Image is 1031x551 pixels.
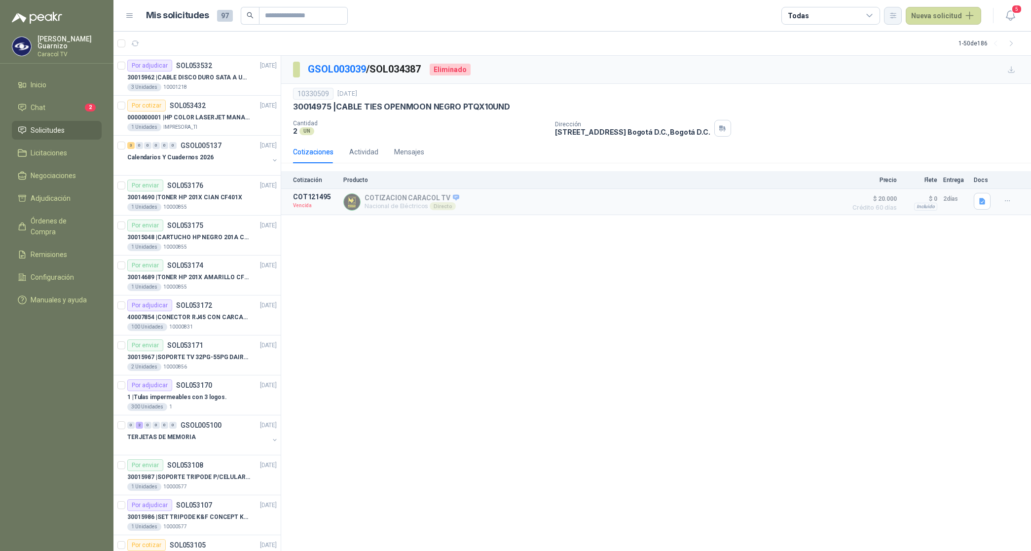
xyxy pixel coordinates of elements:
[161,142,168,149] div: 0
[12,98,102,117] a: Chat2
[163,363,187,371] p: 10000856
[127,363,161,371] div: 2 Unidades
[344,194,360,210] img: Company Logo
[127,339,163,351] div: Por enviar
[163,523,187,531] p: 10000577
[847,205,897,211] span: Crédito 60 días
[176,502,212,509] p: SOL053107
[176,302,212,309] p: SOL053172
[127,142,135,149] div: 3
[31,294,87,305] span: Manuales y ayuda
[163,243,187,251] p: 10000855
[167,182,203,189] p: SOL053176
[260,101,277,110] p: [DATE]
[12,245,102,264] a: Remisiones
[127,233,250,242] p: 30015048 | CARTUCHO HP NEGRO 201A CF400X
[943,193,968,205] p: 2 días
[127,283,161,291] div: 1 Unidades
[31,249,67,260] span: Remisiones
[260,221,277,230] p: [DATE]
[127,113,250,122] p: 0000000001 | HP COLOR LASERJET MANAGED E45028DN
[113,335,281,375] a: Por enviarSOL053171[DATE] 30015967 |SOPORTE TV 32PG-55PG DAIRU LPA52-446KIT22 Unidades10000856
[12,37,31,56] img: Company Logo
[943,177,968,184] p: Entrega
[260,461,277,470] p: [DATE]
[365,202,459,210] p: Nacional de Eléctricos
[127,313,250,322] p: 40007854 | CONECTOR RJ45 CON CARCASA CAT 5E
[788,10,809,21] div: Todas
[127,523,161,531] div: 1 Unidades
[113,455,281,495] a: Por enviarSOL053108[DATE] 30015987 |SOPORTE TRIPODE P/CELULAR GENERICO1 Unidades10000577
[260,501,277,510] p: [DATE]
[127,193,242,202] p: 30014690 | TONER HP 201X CIAN CF401X
[127,379,172,391] div: Por adjudicar
[12,268,102,287] a: Configuración
[293,201,337,211] p: Vencida
[113,96,281,136] a: Por cotizarSOL053432[DATE] 0000000001 |HP COLOR LASERJET MANAGED E45028DN1 UnidadesIMPRESORA_TI
[113,256,281,295] a: Por enviarSOL053174[DATE] 30014689 |TONER HP 201X AMARILLO CF402X1 Unidades10000855
[127,473,250,482] p: 30015987 | SOPORTE TRIPODE P/CELULAR GENERICO
[260,541,277,550] p: [DATE]
[31,102,45,113] span: Chat
[85,104,96,111] span: 2
[293,127,297,135] p: 2
[167,222,203,229] p: SOL053175
[167,262,203,269] p: SOL053174
[12,75,102,94] a: Inicio
[903,177,937,184] p: Flete
[31,125,65,136] span: Solicitudes
[169,323,193,331] p: 10000831
[127,273,250,282] p: 30014689 | TONER HP 201X AMARILLO CF402X
[152,142,160,149] div: 0
[12,166,102,185] a: Negociaciones
[127,393,227,402] p: 1 | Tulas impermeables con 3 logos.
[260,61,277,71] p: [DATE]
[293,102,510,112] p: 30014975 | CABLE TIES OPENMOON NEGRO PTQX10UND
[167,342,203,349] p: SOL053171
[113,176,281,216] a: Por enviarSOL053176[DATE] 30014690 |TONER HP 201X CIAN CF401X1 Unidades10000855
[31,193,71,204] span: Adjudicación
[958,36,1019,51] div: 1 - 50 de 186
[127,299,172,311] div: Por adjudicar
[12,291,102,309] a: Manuales y ayuda
[299,127,314,135] div: UN
[914,203,937,211] div: Incluido
[31,79,46,90] span: Inicio
[127,123,161,131] div: 1 Unidades
[260,181,277,190] p: [DATE]
[293,88,333,100] div: 10330509
[127,459,163,471] div: Por enviar
[31,170,76,181] span: Negociaciones
[127,153,214,162] p: Calendarios Y Cuadernos 2026
[974,177,994,184] p: Docs
[12,144,102,162] a: Licitaciones
[293,193,337,201] p: COT121495
[169,142,177,149] div: 0
[127,140,279,171] a: 3 0 0 0 0 0 GSOL005137[DATE] Calendarios Y Cuadernos 2026
[127,243,161,251] div: 1 Unidades
[847,193,897,205] span: $ 20.000
[394,147,424,157] div: Mensajes
[163,283,187,291] p: 10000855
[37,36,102,49] p: [PERSON_NAME] Guarnizo
[181,142,221,149] p: GSOL005137
[167,462,203,469] p: SOL053108
[127,403,167,411] div: 300 Unidades
[12,12,62,24] img: Logo peakr
[12,212,102,241] a: Órdenes de Compra
[127,433,196,442] p: TERJETAS DE MEMORIA
[136,142,143,149] div: 0
[1001,7,1019,25] button: 5
[260,301,277,310] p: [DATE]
[12,189,102,208] a: Adjudicación
[127,499,172,511] div: Por adjudicar
[127,73,250,82] p: 30015962 | CABLE DISCO DURO SATA A USB 3.0 GENERICO
[293,147,333,157] div: Cotizaciones
[163,83,187,91] p: 10001218
[127,323,167,331] div: 100 Unidades
[144,142,151,149] div: 0
[247,12,254,19] span: search
[293,177,337,184] p: Cotización
[169,403,172,411] p: 1
[127,220,163,231] div: Por enviar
